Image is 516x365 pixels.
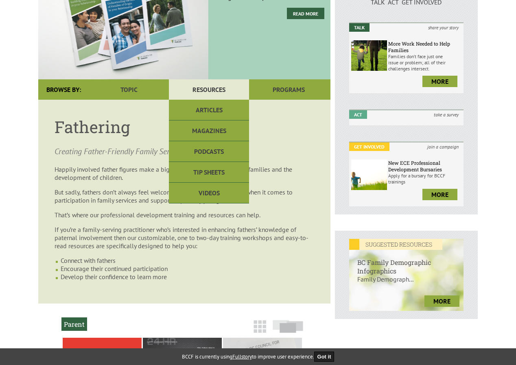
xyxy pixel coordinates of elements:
[61,264,314,273] li: Encourage their continued participation
[61,273,314,281] li: Develop their confidence to learn more
[232,353,252,360] a: Fullstory
[55,225,314,250] p: If you’re a family-serving practitioner who’s interested in enhancing fathers’ knowledge of pater...
[314,352,335,362] button: Got it
[349,239,442,250] em: SUGGESTED RESOURCES
[55,116,314,138] h1: Fathering
[55,188,314,204] p: But sadly, fathers don’t always feel welcome, confident or encouraged when it comes to participat...
[273,320,303,333] img: slide-icon.png
[169,120,249,141] a: Magazines
[55,146,314,157] p: Creating Father-Friendly Family Services
[169,100,249,120] a: Articles
[429,110,464,119] i: take a survey
[61,317,87,331] h2: Parent
[61,256,314,264] li: Connect with fathers
[424,295,459,307] a: more
[270,324,306,337] a: Slide View
[169,79,249,100] a: Resources
[169,183,249,203] a: Videos
[388,40,461,53] h6: More Work Needed to Help Families
[169,141,249,162] a: Podcasts
[423,23,464,32] i: share your story
[422,76,457,87] a: more
[169,162,249,183] a: Tip Sheets
[38,79,89,100] div: Browse By:
[422,142,464,151] i: join a campaign
[254,320,266,333] img: grid-icon.png
[55,211,314,219] p: That’s where our professional development training and resources can help.
[349,250,464,275] h6: BC Family Demographic Infographics
[349,275,464,291] p: Family Demograph...
[55,165,314,181] p: Happily involved father figures make a big difference in the strength of families and the develop...
[251,324,269,337] a: Grid View
[287,8,324,19] a: Read More
[349,23,370,32] em: Talk
[388,173,461,185] p: Apply for a bursary for BCCF trainings
[388,160,461,173] h6: New ECE Professional Development Bursaries
[388,53,461,72] p: Families don’t face just one issue or problem; all of their challenges intersect.
[89,79,169,100] a: Topic
[349,142,389,151] em: Get Involved
[249,79,329,100] a: Programs
[349,110,367,119] em: Act
[422,189,457,200] a: more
